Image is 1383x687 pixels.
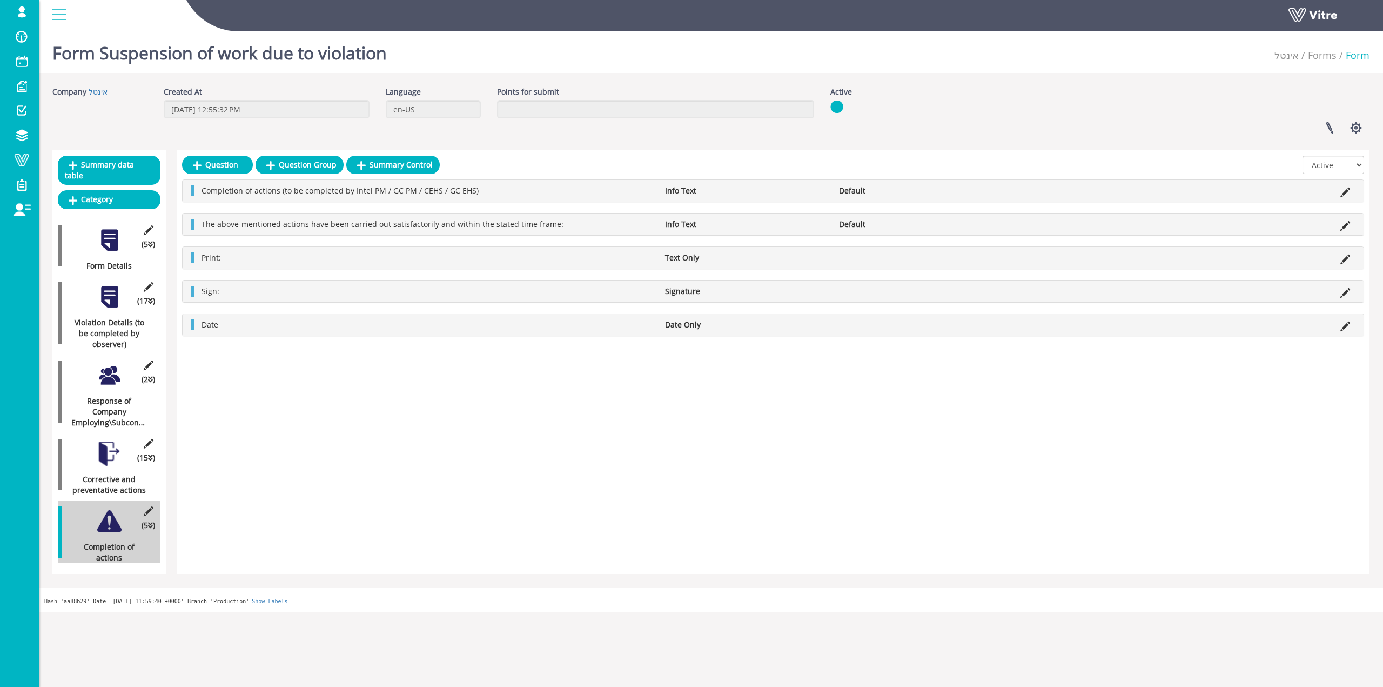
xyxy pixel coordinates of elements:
[660,286,834,297] li: Signature
[202,219,563,229] span: The above-mentioned actions have been carried out satisfactorily and within the stated time frame:
[58,396,152,428] div: Response of Company Employing\Subcontractor
[202,252,221,263] span: Print:
[660,319,834,330] li: Date Only
[834,185,1008,196] li: Default
[52,86,86,97] label: Company
[1274,49,1299,62] a: אינטל
[1308,49,1337,62] a: Forms
[164,86,202,97] label: Created At
[58,190,160,209] a: Category
[142,374,155,385] span: (2 )
[830,100,843,114] img: yes
[142,520,155,531] span: (5 )
[202,319,218,330] span: Date
[660,252,834,263] li: Text Only
[1337,49,1369,63] li: Form
[142,239,155,250] span: (5 )
[58,156,160,185] a: Summary data table
[497,86,559,97] label: Points for submit
[58,261,152,271] div: Form Details
[52,27,387,73] h1: Form Suspension of work due to violation
[137,296,155,306] span: (17 )
[346,156,440,174] a: Summary Control
[660,219,834,230] li: Info Text
[44,598,249,604] span: Hash 'aa88b29' Date '[DATE] 11:59:40 +0000' Branch 'Production'
[202,286,219,296] span: Sign:
[386,86,421,97] label: Language
[256,156,344,174] a: Question Group
[202,185,479,196] span: Completion of actions (to be completed by Intel PM / GC PM / CEHS / GC EHS)
[252,598,287,604] a: Show Labels
[137,452,155,463] span: (15 )
[58,317,152,350] div: Violation Details (to be completed by observer)
[830,86,852,97] label: Active
[834,219,1008,230] li: Default
[660,185,834,196] li: Info Text
[58,474,152,496] div: Corrective and preventative actions
[58,542,152,563] div: Completion of actions
[182,156,253,174] a: Question
[89,86,108,97] a: אינטל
